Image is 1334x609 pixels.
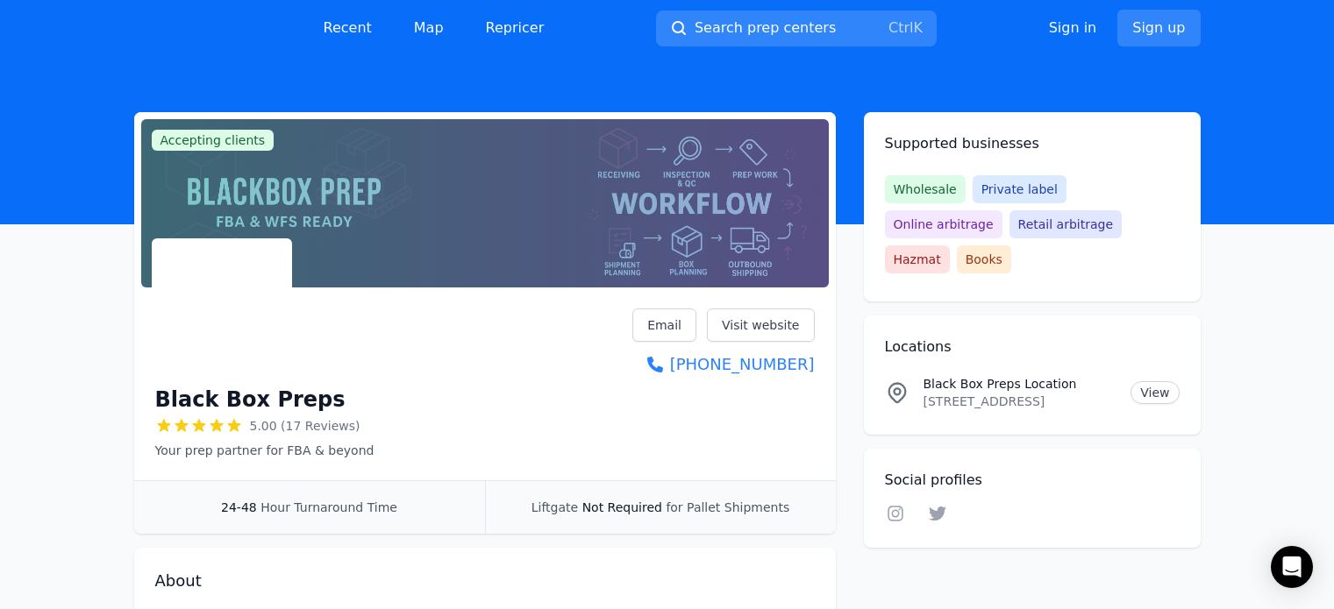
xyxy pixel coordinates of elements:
a: Email [632,308,696,342]
span: Online arbitrage [885,210,1002,238]
a: Sign up [1117,10,1200,46]
span: Search prep centers [695,18,836,39]
a: [PHONE_NUMBER] [632,352,814,377]
h2: Locations [885,336,1180,358]
span: Hour Turnaround Time [260,500,397,514]
kbd: K [913,19,923,36]
kbd: Ctrl [888,19,913,36]
h2: Supported businesses [885,133,1180,154]
span: Books [957,245,1011,273]
p: [STREET_ADDRESS] [924,393,1117,410]
a: Repricer [472,11,559,46]
p: Black Box Preps Location [924,375,1117,393]
span: 5.00 (17 Reviews) [250,417,360,435]
span: Liftgate [531,500,578,514]
a: Sign in [1049,18,1097,39]
span: 24-48 [221,500,257,514]
img: Black Box Preps [155,242,289,375]
p: Your prep partner for FBA & beyond [155,442,375,459]
img: PrepCenter [134,16,275,40]
a: Recent [310,11,386,46]
h2: About [155,569,815,593]
button: Search prep centersCtrlK [656,11,937,46]
span: Wholesale [885,175,966,203]
a: Map [400,11,458,46]
span: for Pallet Shipments [666,500,789,514]
span: Private label [973,175,1066,203]
h1: Black Box Preps [155,386,346,414]
span: Not Required [582,500,662,514]
span: Hazmat [885,245,950,273]
h2: Social profiles [885,470,1180,491]
span: Accepting clients [152,130,275,151]
div: Open Intercom Messenger [1271,546,1313,588]
span: Retail arbitrage [1009,210,1122,238]
a: Visit website [707,308,815,342]
a: View [1131,381,1179,404]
